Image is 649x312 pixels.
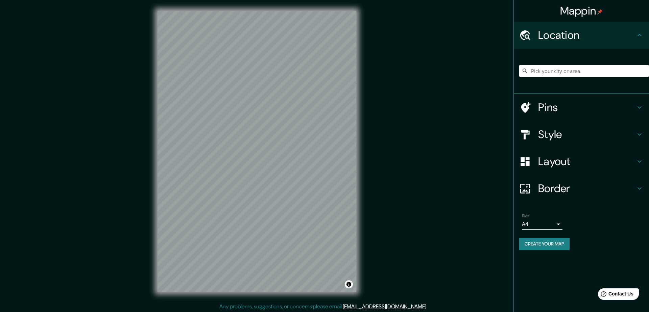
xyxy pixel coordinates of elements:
a: [EMAIL_ADDRESS][DOMAIN_NAME] [343,303,426,310]
button: Create your map [519,238,570,250]
h4: Location [538,28,635,42]
label: Size [522,213,529,219]
button: Toggle attribution [345,280,353,288]
h4: Pins [538,101,635,114]
h4: Layout [538,155,635,168]
div: . [428,303,430,311]
canvas: Map [158,11,356,292]
iframe: Help widget launcher [589,286,642,305]
div: Location [514,22,649,49]
div: Border [514,175,649,202]
div: . [427,303,428,311]
input: Pick your city or area [519,65,649,77]
div: A4 [522,219,562,230]
p: Any problems, suggestions, or concerns please email . [219,303,427,311]
h4: Style [538,128,635,141]
div: Layout [514,148,649,175]
h4: Border [538,182,635,195]
div: Pins [514,94,649,121]
div: Style [514,121,649,148]
h4: Mappin [560,4,603,18]
img: pin-icon.png [597,9,603,15]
